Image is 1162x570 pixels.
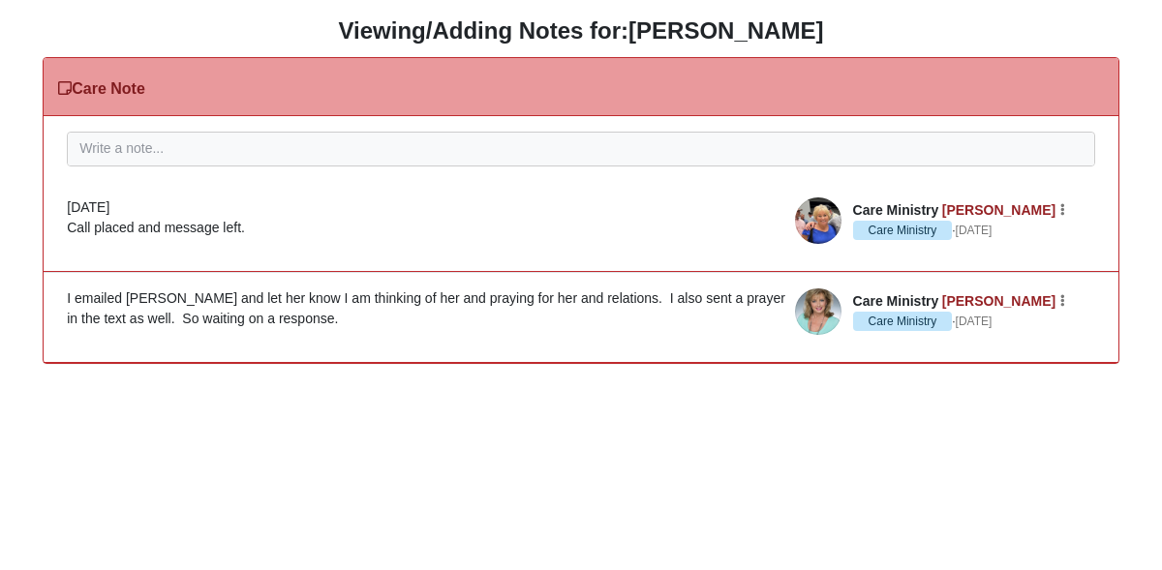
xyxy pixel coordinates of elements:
img: Tammy Stoltz [795,288,841,335]
span: · [853,312,956,331]
span: · [853,221,956,240]
strong: [PERSON_NAME] [628,17,823,44]
a: [DATE] [956,313,993,330]
div: [DATE] Call placed and message left. [67,197,1095,238]
span: Care Ministry [853,293,939,309]
h3: Care Note [58,79,145,98]
span: Care Ministry [853,202,939,218]
span: Care Ministry [853,221,953,240]
div: I emailed [PERSON_NAME] and let her know I am thinking of her and praying for her and relations. ... [67,288,1095,329]
a: [PERSON_NAME] [942,293,1055,309]
span: Care Ministry [853,312,953,331]
time: October 18, 2024, 7:56 PM [956,315,993,328]
a: [DATE] [956,222,993,239]
img: Anne Tracy [795,197,841,244]
a: [PERSON_NAME] [942,202,1055,218]
h3: Viewing/Adding Notes for: [15,17,1147,45]
time: September 22, 2025, 11:48 AM [956,224,993,237]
